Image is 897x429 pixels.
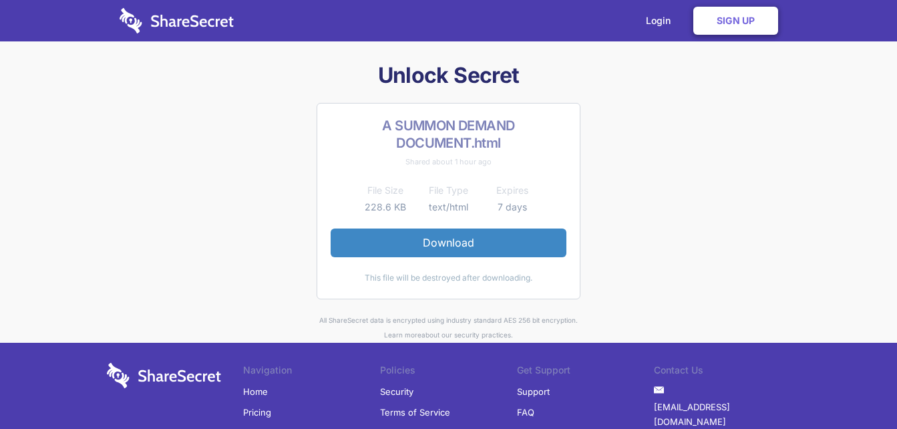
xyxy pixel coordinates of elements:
a: FAQ [517,402,534,422]
a: Terms of Service [380,402,450,422]
td: 7 days [480,199,544,215]
td: text/html [417,199,480,215]
td: 228.6 KB [353,199,417,215]
div: Shared about 1 hour ago [331,154,566,169]
li: Get Support [517,363,654,382]
th: File Type [417,182,480,198]
li: Policies [380,363,517,382]
a: Pricing [243,402,271,422]
a: Download [331,229,566,257]
th: File Size [353,182,417,198]
li: Navigation [243,363,380,382]
li: Contact Us [654,363,791,382]
h1: Unlock Secret [102,61,796,90]
h2: A SUMMON DEMAND DOCUMENT.html [331,117,566,152]
a: Home [243,382,268,402]
th: Expires [480,182,544,198]
div: All ShareSecret data is encrypted using industry standard AES 256 bit encryption. about our secur... [102,313,796,343]
a: Learn more [384,331,421,339]
div: This file will be destroyed after downloading. [331,271,566,285]
a: Support [517,382,550,402]
a: Security [380,382,413,402]
img: logo-wordmark-white-trans-d4663122ce5f474addd5e946df7df03e33cb6a1c49d2221995e7729f52c070b2.svg [120,8,234,33]
img: logo-wordmark-white-trans-d4663122ce5f474addd5e946df7df03e33cb6a1c49d2221995e7729f52c070b2.svg [107,363,221,388]
a: Sign Up [693,7,778,35]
